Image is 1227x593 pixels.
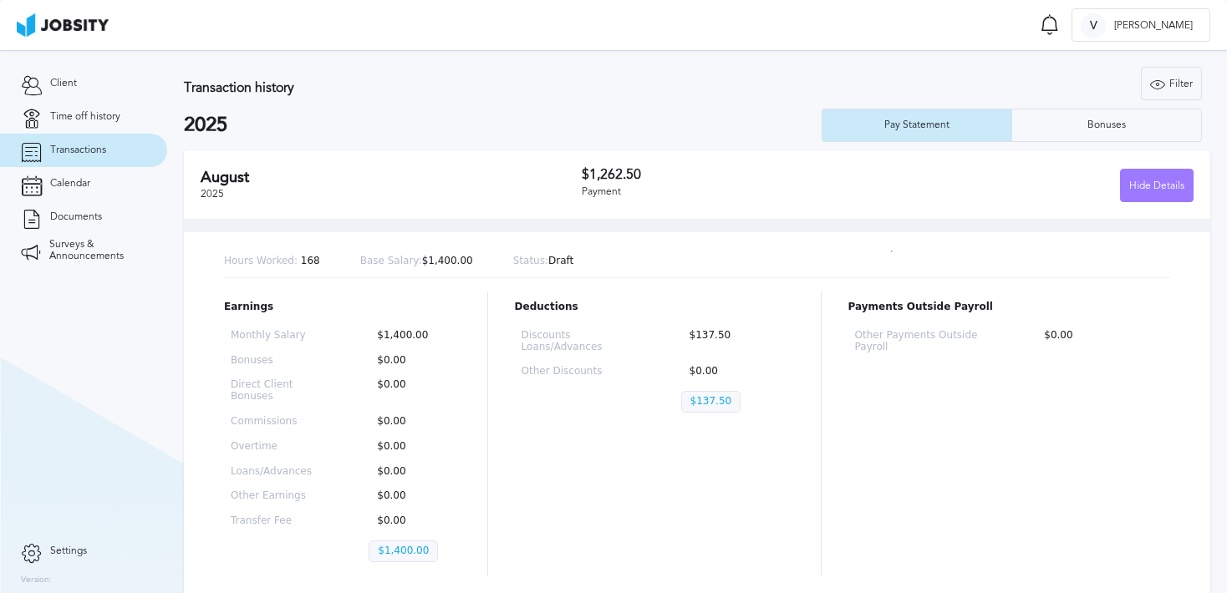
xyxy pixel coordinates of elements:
[848,302,1170,313] p: Payments Outside Payroll
[224,302,461,313] p: Earnings
[369,466,453,478] p: $0.00
[513,256,574,267] p: Draft
[50,144,106,156] span: Transactions
[224,256,320,267] p: 168
[822,109,1012,142] button: Pay Statement
[360,256,473,267] p: $1,400.00
[1142,68,1201,101] div: Filter
[876,119,958,131] div: Pay Statement
[522,330,628,353] p: Discounts Loans/Advances
[513,255,548,266] span: Status:
[1079,119,1134,131] div: Bonuses
[231,330,315,342] p: Monthly Salary
[681,366,787,378] p: $0.00
[369,379,453,403] p: $0.00
[369,355,453,367] p: $0.00
[582,186,888,198] div: Payment
[231,466,315,478] p: Loans/Advances
[231,379,315,403] p: Direct Client Bonuses
[224,255,298,266] span: Hours Worked:
[231,515,315,527] p: Transfer Fee
[1141,67,1202,100] button: Filter
[17,13,109,37] img: ab4bad089aa723f57921c736e9817d99.png
[1106,20,1201,32] span: [PERSON_NAME]
[1081,13,1106,38] div: V
[681,391,741,413] p: $137.50
[855,330,983,353] p: Other Payments Outside Payroll
[582,167,888,182] h3: $1,262.50
[1011,109,1202,142] button: Bonuses
[231,490,315,502] p: Other Earnings
[360,255,422,266] span: Base Salary:
[369,515,453,527] p: $0.00
[681,330,787,353] p: $137.50
[1121,170,1193,203] div: Hide Details
[184,80,740,95] h3: Transaction history
[369,416,453,428] p: $0.00
[369,441,453,453] p: $0.00
[369,330,453,342] p: $1,400.00
[515,302,794,313] p: Deductions
[1036,330,1163,353] p: $0.00
[50,111,120,123] span: Time off history
[369,490,453,502] p: $0.00
[201,188,224,200] span: 2025
[50,178,90,190] span: Calendar
[49,239,146,262] span: Surveys & Announcements
[522,366,628,378] p: Other Discounts
[21,575,52,585] label: Version:
[201,169,582,186] h2: August
[231,441,315,453] p: Overtime
[231,416,315,428] p: Commissions
[50,78,77,89] span: Client
[1072,8,1210,42] button: V[PERSON_NAME]
[369,540,438,562] p: $1,400.00
[1120,169,1194,202] button: Hide Details
[231,355,315,367] p: Bonuses
[50,211,102,223] span: Documents
[184,114,822,137] h2: 2025
[50,545,87,557] span: Settings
